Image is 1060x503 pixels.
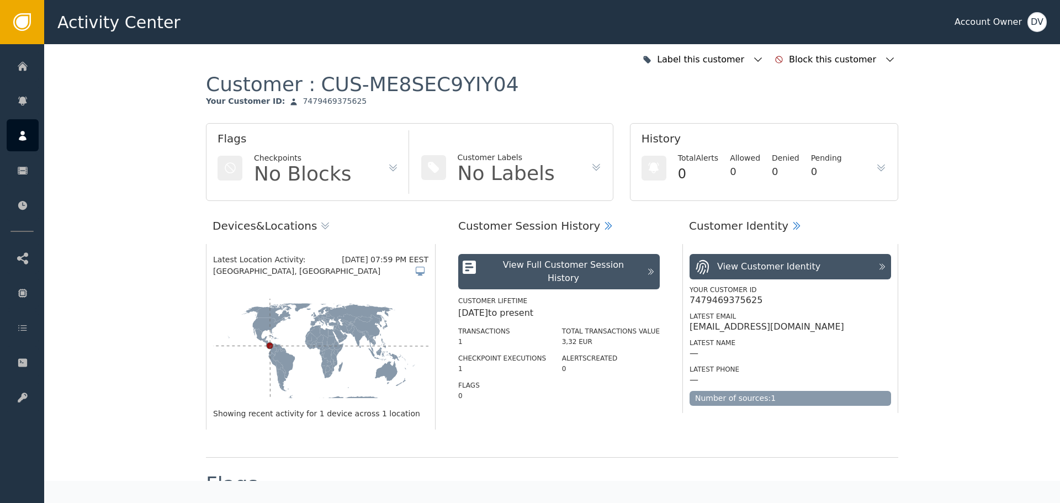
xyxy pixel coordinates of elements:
[458,382,480,389] label: Flags
[342,254,428,266] div: [DATE] 07:59 PM EEST
[689,218,788,234] div: Customer Identity
[458,297,527,305] label: Customer Lifetime
[254,152,352,164] div: Checkpoints
[690,254,891,279] button: View Customer Identity
[730,152,760,164] div: Allowed
[690,364,891,374] div: Latest Phone
[690,348,698,359] div: —
[458,337,546,347] div: 1
[458,354,546,362] label: Checkpoint Executions
[206,72,519,97] div: Customer :
[690,374,698,385] div: —
[458,364,546,374] div: 1
[57,10,181,35] span: Activity Center
[213,408,428,420] div: Showing recent activity for 1 device across 1 location
[458,391,546,401] div: 0
[458,254,660,289] button: View Full Customer Session History
[811,152,842,164] div: Pending
[678,152,718,164] div: Total Alerts
[562,354,618,362] label: Alerts Created
[254,164,352,184] div: No Blocks
[458,218,600,234] div: Customer Session History
[213,254,342,266] div: Latest Location Activity:
[772,164,799,179] div: 0
[789,53,879,66] div: Block this customer
[690,391,891,406] div: Number of sources: 1
[690,338,891,348] div: Latest Name
[218,130,399,152] div: Flags
[657,53,747,66] div: Label this customer
[458,152,555,163] div: Customer Labels
[690,311,891,321] div: Latest Email
[642,130,887,152] div: History
[458,327,510,335] label: Transactions
[562,337,660,347] div: 3,32 EUR
[486,258,641,285] div: View Full Customer Session History
[458,163,555,183] div: No Labels
[206,474,258,494] div: Flags
[321,72,518,97] div: CUS-ME8SEC9YIY04
[772,152,799,164] div: Denied
[730,164,760,179] div: 0
[772,47,898,72] button: Block this customer
[213,218,317,234] div: Devices & Locations
[811,164,842,179] div: 0
[955,15,1022,29] div: Account Owner
[458,306,660,320] div: [DATE] to present
[717,260,820,273] div: View Customer Identity
[678,164,718,184] div: 0
[562,364,660,374] div: 0
[690,295,762,306] div: 7479469375625
[1027,12,1047,32] button: DV
[303,97,367,107] div: 7479469375625
[206,97,285,107] div: Your Customer ID :
[640,47,766,72] button: Label this customer
[213,266,380,277] span: [GEOGRAPHIC_DATA], [GEOGRAPHIC_DATA]
[562,327,660,335] label: Total Transactions Value
[690,285,891,295] div: Your Customer ID
[690,321,844,332] div: [EMAIL_ADDRESS][DOMAIN_NAME]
